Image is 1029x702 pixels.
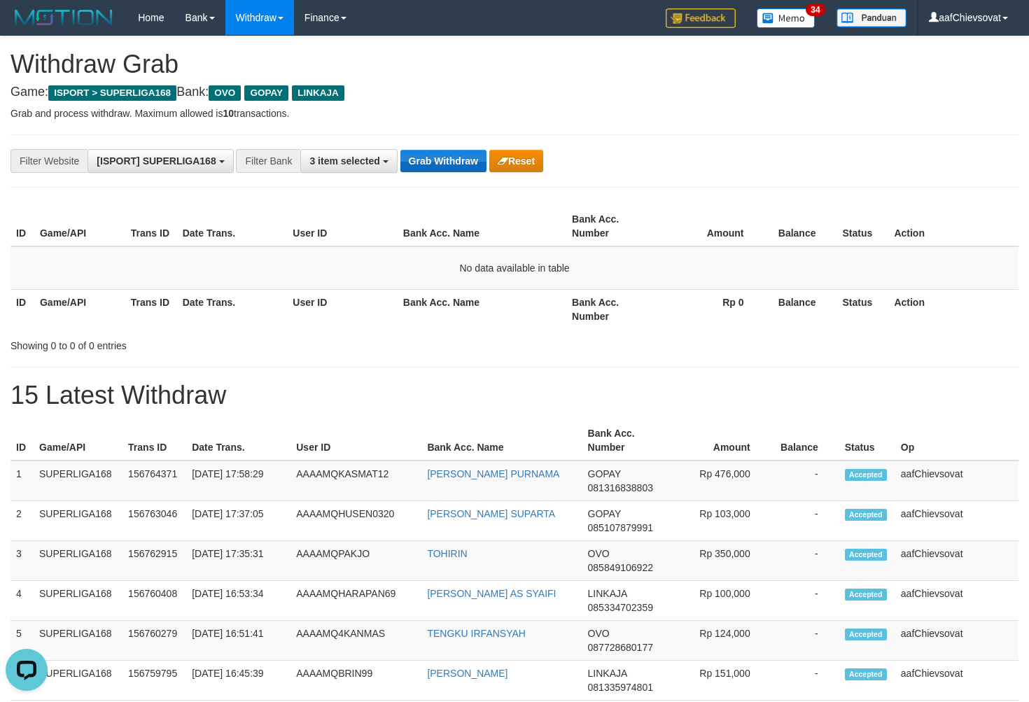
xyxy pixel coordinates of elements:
[895,421,1018,461] th: Op
[582,421,669,461] th: Bank Acc. Number
[845,668,887,680] span: Accepted
[122,501,186,541] td: 156763046
[588,682,653,693] span: Copy 081335974801 to clipboard
[845,469,887,481] span: Accepted
[669,501,771,541] td: Rp 103,000
[223,108,234,119] strong: 10
[771,461,839,501] td: -
[290,501,421,541] td: AAAAMQHUSEN0320
[34,661,122,701] td: SUPERLIGA168
[566,289,657,329] th: Bank Acc. Number
[122,621,186,661] td: 156760279
[177,289,288,329] th: Date Trans.
[421,421,582,461] th: Bank Acc. Name
[836,206,888,246] th: Status
[588,562,653,573] span: Copy 085849106922 to clipboard
[771,661,839,701] td: -
[186,421,290,461] th: Date Trans.
[290,661,421,701] td: AAAAMQBRIN99
[186,621,290,661] td: [DATE] 16:51:41
[34,621,122,661] td: SUPERLIGA168
[34,461,122,501] td: SUPERLIGA168
[895,501,1018,541] td: aafChievsovat
[771,621,839,661] td: -
[186,501,290,541] td: [DATE] 17:37:05
[125,289,177,329] th: Trans ID
[10,246,1018,290] td: No data available in table
[10,206,34,246] th: ID
[669,461,771,501] td: Rp 476,000
[10,501,34,541] td: 2
[771,581,839,621] td: -
[34,541,122,581] td: SUPERLIGA168
[427,588,556,599] a: [PERSON_NAME] AS SYAIFI
[427,548,467,559] a: TOHIRIN
[489,150,543,172] button: Reset
[895,621,1018,661] td: aafChievsovat
[888,289,1018,329] th: Action
[236,149,300,173] div: Filter Bank
[10,149,87,173] div: Filter Website
[657,289,765,329] th: Rp 0
[895,661,1018,701] td: aafChievsovat
[10,541,34,581] td: 3
[10,7,117,28] img: MOTION_logo.png
[588,548,610,559] span: OVO
[845,549,887,561] span: Accepted
[427,668,507,679] a: [PERSON_NAME]
[427,508,555,519] a: [PERSON_NAME] SUPARTA
[177,206,288,246] th: Date Trans.
[757,8,815,28] img: Button%20Memo.svg
[666,8,736,28] img: Feedback.jpg
[186,581,290,621] td: [DATE] 16:53:34
[427,468,559,479] a: [PERSON_NAME] PURNAMA
[209,85,241,101] span: OVO
[588,668,627,679] span: LINKAJA
[34,206,125,246] th: Game/API
[588,588,627,599] span: LINKAJA
[125,206,177,246] th: Trans ID
[895,541,1018,581] td: aafChievsovat
[10,421,34,461] th: ID
[669,581,771,621] td: Rp 100,000
[122,461,186,501] td: 156764371
[845,629,887,640] span: Accepted
[10,461,34,501] td: 1
[806,3,825,16] span: 34
[836,8,906,27] img: panduan.png
[771,501,839,541] td: -
[400,150,486,172] button: Grab Withdraw
[839,421,895,461] th: Status
[290,581,421,621] td: AAAAMQHARAPAN69
[122,661,186,701] td: 156759795
[669,541,771,581] td: Rp 350,000
[10,381,1018,409] h1: 15 Latest Withdraw
[290,421,421,461] th: User ID
[34,501,122,541] td: SUPERLIGA168
[309,155,379,167] span: 3 item selected
[290,461,421,501] td: AAAAMQKASMAT12
[6,6,48,48] button: Open LiveChat chat widget
[186,541,290,581] td: [DATE] 17:35:31
[122,541,186,581] td: 156762915
[845,509,887,521] span: Accepted
[122,581,186,621] td: 156760408
[771,541,839,581] td: -
[122,421,186,461] th: Trans ID
[566,206,657,246] th: Bank Acc. Number
[398,206,566,246] th: Bank Acc. Name
[290,621,421,661] td: AAAAMQ4KANMAS
[669,661,771,701] td: Rp 151,000
[34,581,122,621] td: SUPERLIGA168
[588,628,610,639] span: OVO
[300,149,397,173] button: 3 item selected
[765,289,837,329] th: Balance
[10,106,1018,120] p: Grab and process withdraw. Maximum allowed is transactions.
[186,461,290,501] td: [DATE] 17:58:29
[97,155,216,167] span: [ISPORT] SUPERLIGA168
[290,541,421,581] td: AAAAMQPAKJO
[87,149,233,173] button: [ISPORT] SUPERLIGA168
[287,289,398,329] th: User ID
[669,621,771,661] td: Rp 124,000
[292,85,344,101] span: LINKAJA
